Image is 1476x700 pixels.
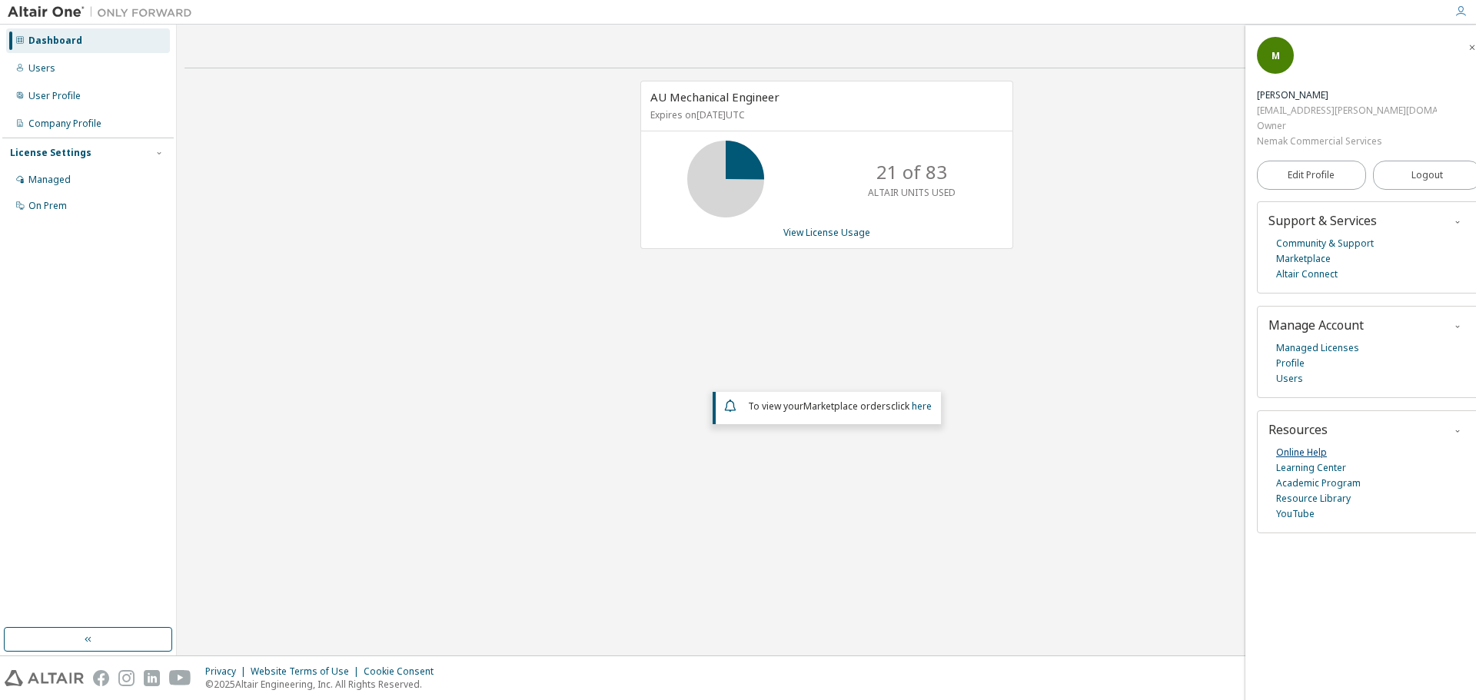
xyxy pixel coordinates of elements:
[364,665,443,678] div: Cookie Consent
[1276,445,1327,460] a: Online Help
[28,174,71,186] div: Managed
[1276,340,1359,356] a: Managed Licenses
[28,62,55,75] div: Users
[205,665,251,678] div: Privacy
[169,670,191,686] img: youtube.svg
[28,200,67,212] div: On Prem
[1268,317,1364,333] span: Manage Account
[28,118,101,130] div: Company Profile
[1411,168,1443,183] span: Logout
[868,186,956,199] p: ALTAIR UNITS USED
[251,665,364,678] div: Website Terms of Use
[1276,356,1305,371] a: Profile
[8,5,200,20] img: Altair One
[10,147,91,159] div: License Settings
[1276,267,1338,282] a: Altair Connect
[650,108,999,121] p: Expires on [DATE] UTC
[1257,134,1437,149] div: Nemak Commercial Services
[1276,236,1374,251] a: Community & Support
[803,400,891,413] em: Marketplace orders
[205,678,443,691] p: © 2025 Altair Engineering, Inc. All Rights Reserved.
[912,400,932,413] a: here
[1257,118,1437,134] div: Owner
[1276,476,1361,491] a: Academic Program
[748,400,932,413] span: To view your click
[1268,421,1328,438] span: Resources
[1268,212,1377,229] span: Support & Services
[783,226,870,239] a: View License Usage
[1257,88,1437,103] div: Manjeera Paladugu
[144,670,160,686] img: linkedin.svg
[1288,169,1335,181] span: Edit Profile
[1276,460,1346,476] a: Learning Center
[118,670,135,686] img: instagram.svg
[1276,506,1315,522] a: YouTube
[650,89,780,105] span: AU Mechanical Engineer
[1276,491,1351,506] a: Resource Library
[93,670,109,686] img: facebook.svg
[1276,251,1331,267] a: Marketplace
[1257,103,1437,118] div: [EMAIL_ADDRESS][PERSON_NAME][DOMAIN_NAME]
[1257,161,1366,190] a: Edit Profile
[28,90,81,102] div: User Profile
[1276,371,1303,386] a: Users
[5,670,84,686] img: altair_logo.svg
[1272,49,1280,62] span: M
[28,35,82,47] div: Dashboard
[876,159,947,185] p: 21 of 83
